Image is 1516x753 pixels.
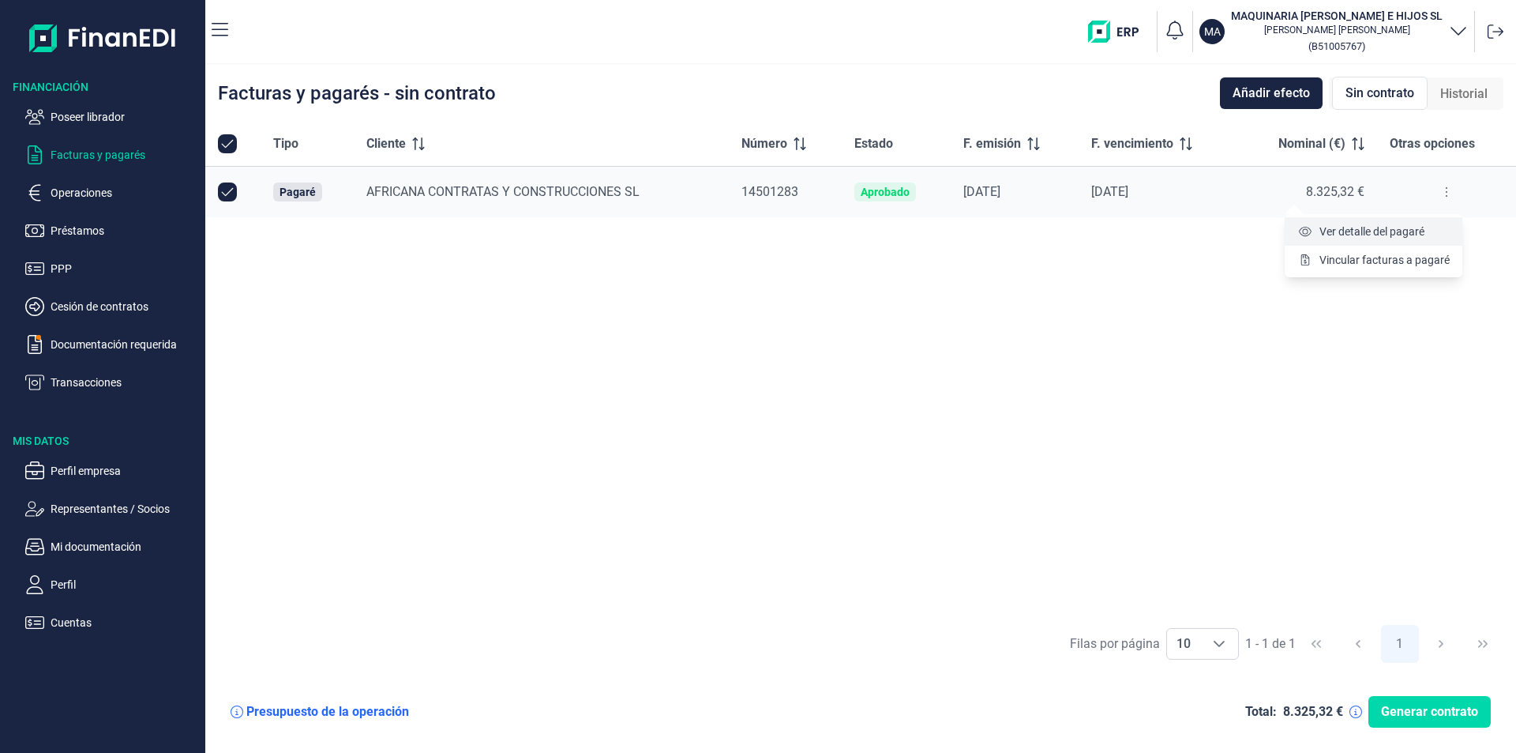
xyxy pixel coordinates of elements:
[25,575,199,594] button: Perfil
[1440,85,1488,104] span: Historial
[273,134,298,153] span: Tipo
[25,537,199,556] button: Mi documentación
[51,499,199,518] p: Representantes / Socios
[51,461,199,480] p: Perfil empresa
[51,259,199,278] p: PPP
[29,13,177,63] img: Logo de aplicación
[741,134,787,153] span: Número
[1422,625,1460,663] button: Next Page
[1088,21,1150,43] img: erp
[218,183,237,201] div: Row Unselected null
[366,184,640,199] span: AFRICANA CONTRATAS Y CONSTRUCCIONES SL
[854,134,893,153] span: Estado
[1199,8,1468,55] button: MAMAQUINARIA [PERSON_NAME] E HIJOS SL[PERSON_NAME] [PERSON_NAME](B51005767)
[1278,134,1345,153] span: Nominal (€)
[1285,246,1462,274] li: Vincular facturas a pagaré
[1233,84,1310,103] span: Añadir efecto
[25,499,199,518] button: Representantes / Socios
[366,134,406,153] span: Cliente
[1390,134,1475,153] span: Otras opciones
[1220,77,1323,109] button: Añadir efecto
[1368,696,1491,728] button: Generar contrato
[1297,224,1424,239] a: Ver detalle del pagaré
[1297,625,1335,663] button: First Page
[1332,77,1428,110] div: Sin contrato
[1245,638,1296,650] span: 1 - 1 de 1
[51,145,199,164] p: Facturas y pagarés
[1231,24,1443,36] p: [PERSON_NAME] [PERSON_NAME]
[51,335,199,354] p: Documentación requerida
[963,184,1066,200] div: [DATE]
[51,297,199,316] p: Cesión de contratos
[25,183,199,202] button: Operaciones
[51,373,199,392] p: Transacciones
[51,107,199,126] p: Poseer librador
[861,186,910,198] div: Aprobado
[1306,184,1364,199] span: 8.325,32 €
[25,221,199,240] button: Préstamos
[1091,134,1173,153] span: F. vencimiento
[1231,8,1443,24] h3: MAQUINARIA [PERSON_NAME] E HIJOS SL
[25,335,199,354] button: Documentación requerida
[1070,634,1160,653] div: Filas por página
[280,186,316,198] div: Pagaré
[1381,702,1478,721] span: Generar contrato
[1204,24,1221,40] p: MA
[741,184,798,199] span: 14501283
[1428,78,1500,110] div: Historial
[25,145,199,164] button: Facturas y pagarés
[25,373,199,392] button: Transacciones
[51,575,199,594] p: Perfil
[1091,184,1225,200] div: [DATE]
[218,84,496,103] div: Facturas y pagarés - sin contrato
[25,297,199,316] button: Cesión de contratos
[51,613,199,632] p: Cuentas
[246,704,409,720] div: Presupuesto de la operación
[51,537,199,556] p: Mi documentación
[1285,217,1462,246] li: Ver detalle del pagaré
[25,461,199,480] button: Perfil empresa
[1167,629,1200,659] span: 10
[25,613,199,632] button: Cuentas
[1464,625,1502,663] button: Last Page
[1297,252,1450,268] a: Vincular facturas a pagaré
[25,259,199,278] button: PPP
[1200,629,1238,659] div: Choose
[1381,625,1419,663] button: Page 1
[963,134,1021,153] span: F. emisión
[1345,84,1414,103] span: Sin contrato
[1283,704,1343,720] div: 8.325,32 €
[218,134,237,153] div: All items selected
[51,221,199,240] p: Préstamos
[1319,224,1424,239] span: Ver detalle del pagaré
[51,183,199,202] p: Operaciones
[1319,252,1450,268] span: Vincular facturas a pagaré
[1245,704,1277,720] div: Total:
[1308,40,1365,52] small: Copiar cif
[1339,625,1377,663] button: Previous Page
[25,107,199,126] button: Poseer librador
